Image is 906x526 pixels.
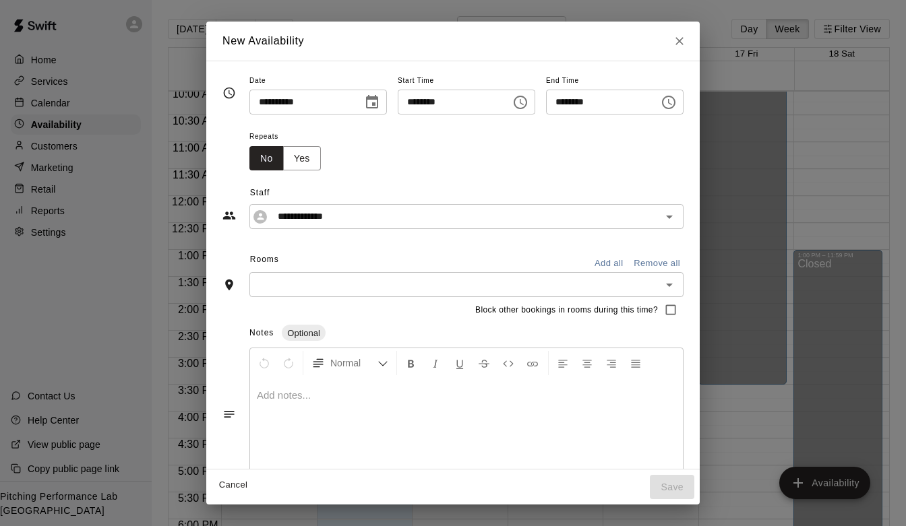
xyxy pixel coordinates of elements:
button: Choose date, selected date is Oct 15, 2025 [359,89,386,116]
button: Formatting Options [306,351,394,375]
span: Staff [250,183,684,204]
span: Rooms [250,255,279,264]
svg: Staff [222,209,236,222]
button: Cancel [212,475,255,496]
button: Center Align [576,351,599,375]
span: Notes [249,328,274,337]
button: Yes [283,146,321,171]
span: Normal [330,356,377,370]
span: Block other bookings in rooms during this time? [475,304,658,317]
button: Insert Code [497,351,520,375]
svg: Rooms [222,278,236,292]
span: Date [249,72,387,90]
button: Format Bold [400,351,423,375]
span: Repeats [249,128,332,146]
button: Close [667,29,692,53]
button: Left Align [551,351,574,375]
span: End Time [546,72,684,90]
button: Format Strikethrough [473,351,495,375]
button: Right Align [600,351,623,375]
button: Format Underline [448,351,471,375]
svg: Timing [222,86,236,100]
button: Justify Align [624,351,647,375]
button: Redo [277,351,300,375]
span: Optional [282,328,325,338]
button: Undo [253,351,276,375]
button: Open [660,275,679,294]
button: Remove all [630,253,684,274]
button: Format Italics [424,351,447,375]
button: Choose time, selected time is 4:30 PM [507,89,534,116]
button: Add all [587,253,630,274]
div: outlined button group [249,146,321,171]
span: Start Time [398,72,535,90]
button: Insert Link [521,351,544,375]
h6: New Availability [222,32,304,50]
button: Choose time, selected time is 5:00 PM [655,89,682,116]
button: No [249,146,284,171]
button: Open [660,207,679,226]
svg: Notes [222,407,236,421]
